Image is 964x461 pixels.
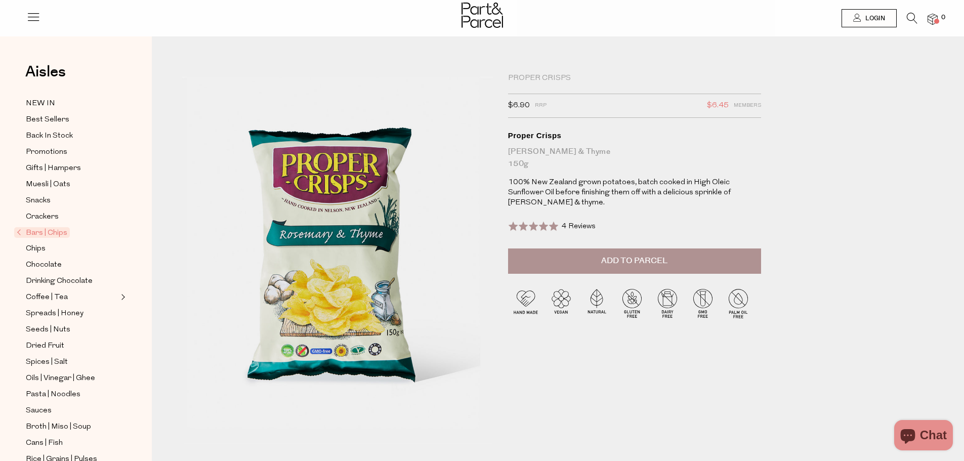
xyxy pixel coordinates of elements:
span: Aisles [25,61,66,83]
a: Snacks [26,194,118,207]
span: Gifts | Hampers [26,162,81,175]
a: Oils | Vinegar | Ghee [26,372,118,385]
div: Proper Crisps [508,131,761,141]
a: Best Sellers [26,113,118,126]
img: Part&Parcel [462,3,503,28]
span: Dried Fruit [26,340,64,352]
img: P_P-ICONS-Live_Bec_V11_Dairy_Free.svg [650,285,685,321]
a: Sauces [26,404,118,417]
a: Bars | Chips [17,227,118,239]
span: Promotions [26,146,67,158]
span: Chips [26,243,46,255]
span: RRP [535,99,547,112]
a: Back In Stock [26,130,118,142]
a: Drinking Chocolate [26,275,118,287]
a: Muesli | Oats [26,178,118,191]
span: $6.45 [707,99,729,112]
p: 100% New Zealand grown potatoes, batch cooked in High Oleic Sunflower Oil before finishing them o... [508,178,761,208]
div: Proper Crisps [508,73,761,83]
img: P_P-ICONS-Live_Bec_V11_Vegan.svg [543,285,579,321]
a: Gifts | Hampers [26,162,118,175]
span: Spices | Salt [26,356,68,368]
span: Back In Stock [26,130,73,142]
span: Members [734,99,761,112]
span: Snacks [26,195,51,207]
a: Spices | Salt [26,356,118,368]
span: Add to Parcel [601,255,667,267]
a: Spreads | Honey [26,307,118,320]
a: Promotions [26,146,118,158]
span: Seeds | Nuts [26,324,70,336]
a: Chips [26,242,118,255]
span: Best Sellers [26,114,69,126]
span: Spreads | Honey [26,308,83,320]
a: NEW IN [26,97,118,110]
a: Cans | Fish [26,437,118,449]
img: P_P-ICONS-Live_Bec_V11_GMO_Free.svg [685,285,721,321]
a: Dried Fruit [26,340,118,352]
a: Login [842,9,897,27]
span: Pasta | Noodles [26,389,80,401]
button: Expand/Collapse Coffee | Tea [118,291,125,303]
button: Add to Parcel [508,248,761,274]
img: P_P-ICONS-Live_Bec_V11_Gluten_Free.svg [614,285,650,321]
span: $6.90 [508,99,530,112]
span: 4 Reviews [562,223,596,230]
a: Crackers [26,211,118,223]
span: Muesli | Oats [26,179,70,191]
span: Broth | Miso | Soup [26,421,91,433]
a: Coffee | Tea [26,291,118,304]
a: Seeds | Nuts [26,323,118,336]
img: P_P-ICONS-Live_Bec_V11_Palm_Oil_Free.svg [721,285,756,321]
a: Pasta | Noodles [26,388,118,401]
span: Coffee | Tea [26,291,68,304]
span: 0 [939,13,948,22]
a: 0 [928,14,938,24]
span: NEW IN [26,98,55,110]
span: Login [863,14,885,23]
a: Chocolate [26,259,118,271]
span: Cans | Fish [26,437,63,449]
img: P_P-ICONS-Live_Bec_V11_Natural.svg [579,285,614,321]
a: Aisles [25,64,66,90]
span: Oils | Vinegar | Ghee [26,372,95,385]
span: Sauces [26,405,52,417]
inbox-online-store-chat: Shopify online store chat [891,420,956,453]
img: Proper Crisps [182,77,493,444]
img: P_P-ICONS-Live_Bec_V11_Handmade.svg [508,285,543,321]
a: Broth | Miso | Soup [26,421,118,433]
span: Crackers [26,211,59,223]
span: Bars | Chips [14,227,70,238]
span: Chocolate [26,259,62,271]
span: Drinking Chocolate [26,275,93,287]
div: [PERSON_NAME] & Thyme 150g [508,146,761,170]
